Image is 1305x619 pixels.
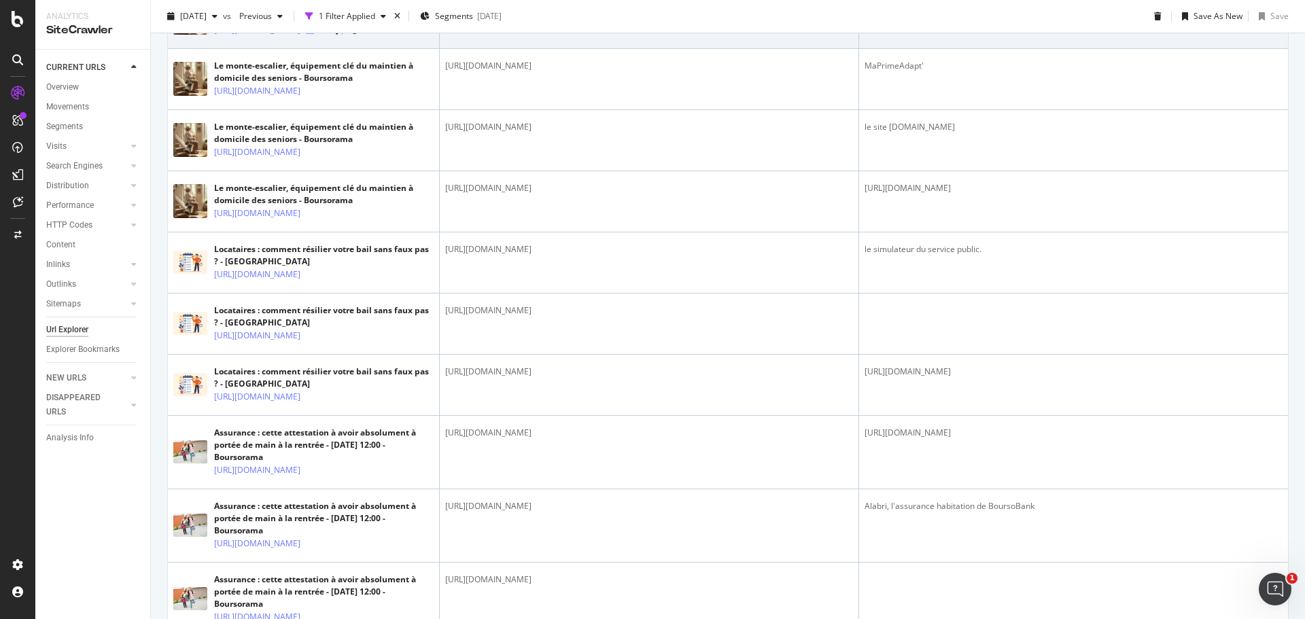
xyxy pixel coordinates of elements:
[46,11,139,22] div: Analytics
[46,80,141,94] a: Overview
[445,60,853,72] div: [URL][DOMAIN_NAME]
[173,312,207,334] img: main image
[1259,573,1291,605] iframe: Intercom live chat
[46,238,75,252] div: Content
[214,207,300,220] a: [URL][DOMAIN_NAME]
[234,10,272,22] span: Previous
[173,62,207,96] img: main image
[445,427,853,439] div: [URL][DOMAIN_NAME]
[173,373,207,395] img: main image
[173,184,207,218] img: main image
[46,159,127,173] a: Search Engines
[214,268,300,281] a: [URL][DOMAIN_NAME]
[46,323,88,337] div: Url Explorer
[865,366,1283,378] div: [URL][DOMAIN_NAME]
[46,100,141,114] a: Movements
[234,5,288,27] button: Previous
[46,100,89,114] div: Movements
[46,80,79,94] div: Overview
[214,145,300,159] a: [URL][DOMAIN_NAME]
[214,60,434,84] div: Le monte-escalier, équipement clé du maintien à domicile des seniors - Boursorama
[46,139,67,154] div: Visits
[445,573,853,586] div: [URL][DOMAIN_NAME]
[1177,5,1242,27] button: Save As New
[46,179,89,193] div: Distribution
[865,60,1283,72] div: MaPrimeAdapt'
[46,139,127,154] a: Visits
[46,342,120,357] div: Explorer Bookmarks
[46,198,94,213] div: Performance
[46,391,115,419] div: DISAPPEARED URLS
[300,5,391,27] button: 1 Filter Applied
[46,342,141,357] a: Explorer Bookmarks
[46,323,141,337] a: Url Explorer
[214,182,434,207] div: Le monte-escalier, équipement clé du maintien à domicile des seniors - Boursorama
[214,573,434,610] div: Assurance : cette attestation à avoir absolument à portée de main à la rentrée - [DATE] 12:00 - B...
[214,500,434,537] div: Assurance : cette attestation à avoir absolument à portée de main à la rentrée - [DATE] 12:00 - B...
[46,431,94,445] div: Analysis Info
[46,60,105,75] div: CURRENT URLS
[46,179,127,193] a: Distribution
[46,60,127,75] a: CURRENT URLS
[865,500,1283,512] div: Alabri, l'assurance habitation de BoursoBank
[46,297,127,311] a: Sitemaps
[445,121,853,133] div: [URL][DOMAIN_NAME]
[46,431,141,445] a: Analysis Info
[214,304,434,329] div: Locataires : comment résilier votre bail sans faux pas ? - [GEOGRAPHIC_DATA]
[223,10,234,22] span: vs
[162,5,223,27] button: [DATE]
[46,277,76,291] div: Outlinks
[445,304,853,317] div: [URL][DOMAIN_NAME]
[46,371,86,385] div: NEW URLS
[46,258,127,272] a: Inlinks
[46,277,127,291] a: Outlinks
[865,121,1283,133] div: le site [DOMAIN_NAME]
[173,440,207,463] img: main image
[445,182,853,194] div: [URL][DOMAIN_NAME]
[214,463,300,477] a: [URL][DOMAIN_NAME]
[214,390,300,404] a: [URL][DOMAIN_NAME]
[46,218,92,232] div: HTTP Codes
[46,120,141,134] a: Segments
[865,182,1283,194] div: [URL][DOMAIN_NAME]
[415,5,507,27] button: Segments[DATE]
[865,427,1283,439] div: [URL][DOMAIN_NAME]
[173,514,207,536] img: main image
[214,329,300,342] a: [URL][DOMAIN_NAME]
[173,123,207,157] img: main image
[1270,10,1289,22] div: Save
[1253,5,1289,27] button: Save
[391,10,403,23] div: times
[46,297,81,311] div: Sitemaps
[214,121,434,145] div: Le monte-escalier, équipement clé du maintien à domicile des seniors - Boursorama
[46,218,127,232] a: HTTP Codes
[46,22,139,38] div: SiteCrawler
[1194,10,1242,22] div: Save As New
[445,500,853,512] div: [URL][DOMAIN_NAME]
[214,537,300,550] a: [URL][DOMAIN_NAME]
[46,258,70,272] div: Inlinks
[173,251,207,273] img: main image
[180,10,207,22] span: 2025 Aug. 8th
[435,10,473,22] span: Segments
[477,10,502,22] div: [DATE]
[214,427,434,463] div: Assurance : cette attestation à avoir absolument à portée de main à la rentrée - [DATE] 12:00 - B...
[46,198,127,213] a: Performance
[46,120,83,134] div: Segments
[46,159,103,173] div: Search Engines
[214,84,300,98] a: [URL][DOMAIN_NAME]
[445,366,853,378] div: [URL][DOMAIN_NAME]
[1287,573,1298,584] span: 1
[319,10,375,22] div: 1 Filter Applied
[865,243,1283,255] div: le simulateur du service public.
[46,238,141,252] a: Content
[46,391,127,419] a: DISAPPEARED URLS
[445,243,853,255] div: [URL][DOMAIN_NAME]
[46,371,127,385] a: NEW URLS
[214,243,434,268] div: Locataires : comment résilier votre bail sans faux pas ? - [GEOGRAPHIC_DATA]
[173,587,207,609] img: main image
[214,366,434,390] div: Locataires : comment résilier votre bail sans faux pas ? - [GEOGRAPHIC_DATA]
